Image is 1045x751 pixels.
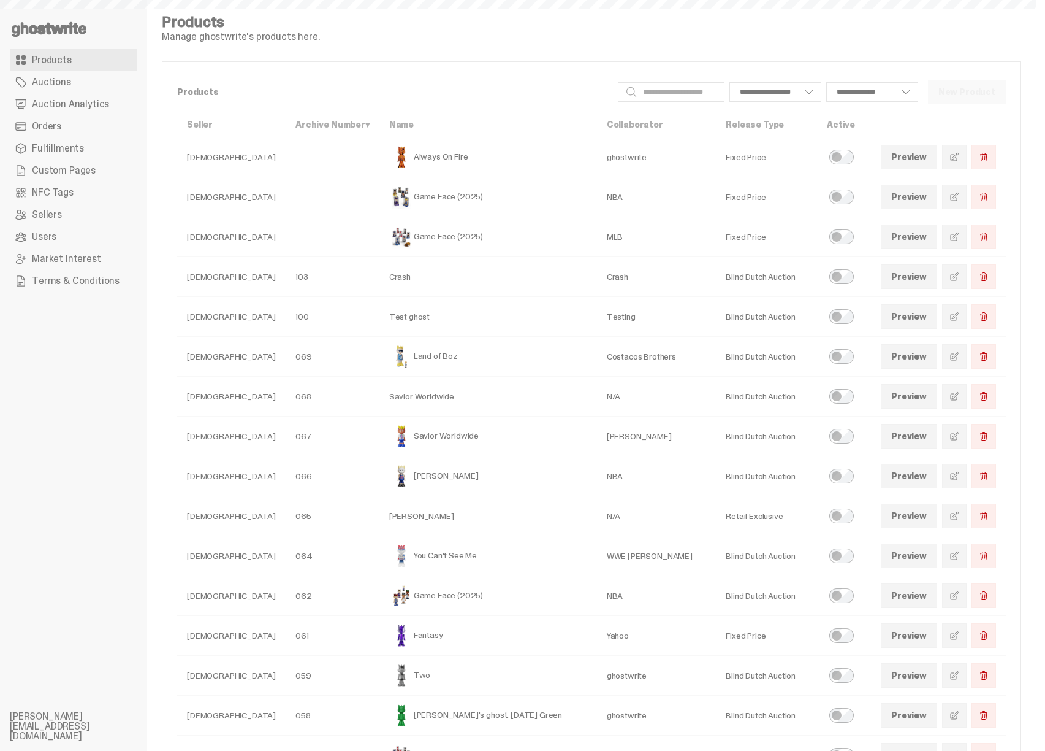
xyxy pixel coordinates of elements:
td: [DEMOGRAPHIC_DATA] [177,536,286,576]
li: [PERSON_NAME][EMAIL_ADDRESS][DOMAIN_NAME] [10,712,157,741]
td: [DEMOGRAPHIC_DATA] [177,217,286,257]
button: Delete Product [971,344,996,369]
td: Costacos Brothers [597,337,716,377]
span: Users [32,232,56,242]
button: Delete Product [971,623,996,648]
span: Fulfillments [32,144,84,153]
a: Preview [881,304,937,329]
td: Blind Dutch Auction [716,337,817,377]
td: [DEMOGRAPHIC_DATA] [177,377,286,417]
td: Blind Dutch Auction [716,536,817,576]
a: Preview [881,424,937,449]
td: [DEMOGRAPHIC_DATA] [177,656,286,696]
td: [DEMOGRAPHIC_DATA] [177,496,286,536]
a: Preview [881,145,937,169]
td: 067 [286,417,379,456]
td: [PERSON_NAME] [597,417,716,456]
span: Terms & Conditions [32,276,120,286]
td: Fixed Price [716,177,817,217]
a: Custom Pages [10,160,137,182]
a: Archive Number▾ [295,119,370,130]
td: NBA [597,177,716,217]
td: [PERSON_NAME]'s ghost: [DATE] Green [379,696,597,736]
td: 103 [286,257,379,297]
td: 064 [286,536,379,576]
th: Release Type [716,112,817,137]
td: Blind Dutch Auction [716,417,817,456]
a: Auction Analytics [10,93,137,115]
h4: Products [162,15,320,29]
td: Blind Dutch Auction [716,576,817,616]
p: Manage ghostwrite's products here. [162,32,320,42]
td: [DEMOGRAPHIC_DATA] [177,337,286,377]
a: Orders [10,115,137,137]
td: Blind Dutch Auction [716,456,817,496]
td: [DEMOGRAPHIC_DATA] [177,616,286,656]
img: Game Face (2025) [389,583,414,608]
td: Fixed Price [716,137,817,177]
span: NFC Tags [32,188,74,198]
img: Always On Fire [389,145,414,169]
td: 062 [286,576,379,616]
td: 068 [286,377,379,417]
img: Game Face (2025) [389,225,414,249]
button: Delete Product [971,544,996,568]
td: ghostwrite [597,656,716,696]
img: Land of Boz [389,344,414,369]
td: Yahoo [597,616,716,656]
td: [DEMOGRAPHIC_DATA] [177,297,286,337]
td: Game Face (2025) [379,217,597,257]
td: [DEMOGRAPHIC_DATA] [177,257,286,297]
a: Preview [881,225,937,249]
td: [PERSON_NAME] [379,456,597,496]
td: Fantasy [379,616,597,656]
a: Fulfillments [10,137,137,160]
img: Savior Worldwide [389,424,414,449]
a: Preview [881,264,937,289]
td: Game Face (2025) [379,576,597,616]
a: Users [10,226,137,248]
a: Auctions [10,71,137,93]
td: Crash [597,257,716,297]
img: Two [389,663,414,688]
td: Fixed Price [716,217,817,257]
td: 069 [286,337,379,377]
button: Delete Product [971,663,996,688]
button: Delete Product [971,304,996,329]
td: 065 [286,496,379,536]
td: MLB [597,217,716,257]
span: Market Interest [32,254,101,264]
button: Delete Product [971,424,996,449]
td: Test ghost [379,297,597,337]
p: Products [177,88,608,96]
button: Delete Product [971,464,996,488]
button: Delete Product [971,225,996,249]
th: Name [379,112,597,137]
a: Preview [881,384,937,409]
td: [DEMOGRAPHIC_DATA] [177,417,286,456]
a: Terms & Conditions [10,270,137,292]
span: Custom Pages [32,166,96,175]
td: Fixed Price [716,616,817,656]
a: Preview [881,703,937,728]
button: Delete Product [971,504,996,528]
td: Blind Dutch Auction [716,377,817,417]
img: You Can't See Me [389,544,414,568]
button: Delete Product [971,264,996,289]
button: Delete Product [971,583,996,608]
a: Preview [881,623,937,648]
td: Testing [597,297,716,337]
td: N/A [597,496,716,536]
td: NBA [597,576,716,616]
button: Delete Product [971,384,996,409]
span: Products [32,55,72,65]
th: Seller [177,112,286,137]
a: Preview [881,504,937,528]
a: Preview [881,185,937,209]
a: Preview [881,544,937,568]
td: Two [379,656,597,696]
a: Market Interest [10,248,137,270]
td: Game Face (2025) [379,177,597,217]
td: N/A [597,377,716,417]
a: Preview [881,464,937,488]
